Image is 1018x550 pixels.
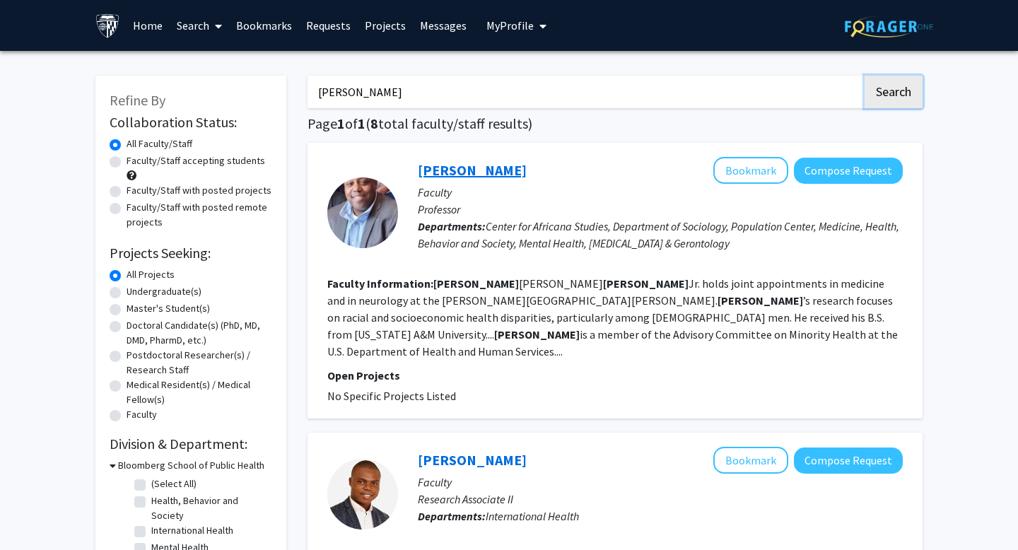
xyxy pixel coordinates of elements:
label: Faculty/Staff with posted remote projects [127,200,272,230]
b: [PERSON_NAME] [718,293,803,308]
b: [PERSON_NAME] [433,276,519,291]
span: No Specific Projects Listed [327,389,456,403]
label: Faculty/Staff with posted projects [127,183,271,198]
label: Medical Resident(s) / Medical Fellow(s) [127,378,272,407]
h3: Bloomberg School of Public Health [118,458,264,473]
h2: Division & Department: [110,435,272,452]
img: Johns Hopkins University Logo [95,13,120,38]
button: Compose Request to Roland Thorpe [794,158,903,184]
h2: Projects Seeking: [110,245,272,262]
span: International Health [486,509,579,523]
label: (Select All) [151,476,197,491]
label: Undergraduate(s) [127,284,201,299]
fg-read-more: [PERSON_NAME] Jr. holds joint appointments in medicine and in neurology at the [PERSON_NAME][GEOG... [327,276,898,358]
button: Compose Request to Roland Mady [794,447,903,474]
a: Home [126,1,170,50]
b: [PERSON_NAME] [494,327,580,341]
button: Search [865,76,923,108]
span: 1 [337,115,345,132]
a: Requests [299,1,358,50]
label: All Projects [127,267,175,282]
p: Research Associate II [418,491,903,508]
label: Master's Student(s) [127,301,210,316]
label: International Health [151,523,233,538]
span: 8 [370,115,378,132]
a: Search [170,1,229,50]
p: Faculty [418,184,903,201]
label: Postdoctoral Researcher(s) / Research Staff [127,348,272,378]
a: Projects [358,1,413,50]
span: 1 [358,115,365,132]
b: Departments: [418,509,486,523]
a: [PERSON_NAME] [418,451,527,469]
iframe: Chat [11,486,60,539]
p: Open Projects [327,367,903,384]
button: Add Roland Mady to Bookmarks [713,447,788,474]
h2: Collaboration Status: [110,114,272,131]
b: Faculty Information: [327,276,433,291]
input: Search Keywords [308,76,862,108]
button: Add Roland Thorpe to Bookmarks [713,157,788,184]
label: All Faculty/Staff [127,136,192,151]
label: Health, Behavior and Society [151,493,269,523]
p: Faculty [418,474,903,491]
label: Doctoral Candidate(s) (PhD, MD, DMD, PharmD, etc.) [127,318,272,348]
h1: Page of ( total faculty/staff results) [308,115,923,132]
b: Departments: [418,219,486,233]
a: Bookmarks [229,1,299,50]
b: [PERSON_NAME] [603,276,689,291]
span: My Profile [486,18,534,33]
label: Faculty/Staff accepting students [127,153,265,168]
a: [PERSON_NAME] [418,161,527,179]
p: Professor [418,201,903,218]
img: ForagerOne Logo [845,16,933,37]
a: Messages [413,1,474,50]
span: Refine By [110,91,165,109]
span: Center for Africana Studies, Department of Sociology, Population Center, Medicine, Health, Behavi... [418,219,899,250]
label: Faculty [127,407,157,422]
